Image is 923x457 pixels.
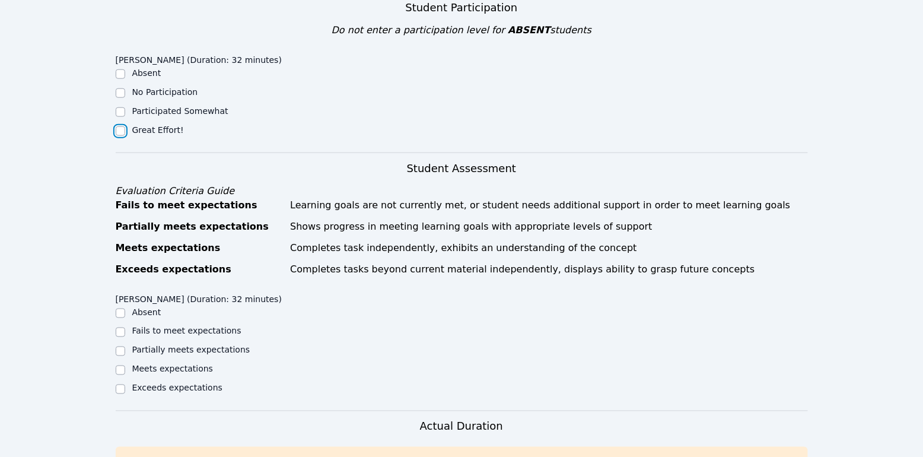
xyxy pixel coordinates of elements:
[116,241,284,255] div: Meets expectations
[290,262,807,277] div: Completes tasks beyond current material independently, displays ability to grasp future concepts
[116,198,284,212] div: Fails to meet expectations
[116,184,808,198] div: Evaluation Criteria Guide
[132,87,198,97] label: No Participation
[116,49,282,67] legend: [PERSON_NAME] (Duration: 32 minutes)
[116,220,284,234] div: Partially meets expectations
[132,307,161,317] label: Absent
[132,125,184,135] label: Great Effort!
[290,198,807,212] div: Learning goals are not currently met, or student needs additional support in order to meet learni...
[132,68,161,78] label: Absent
[290,220,807,234] div: Shows progress in meeting learning goals with appropriate levels of support
[508,24,550,36] span: ABSENT
[116,23,808,37] div: Do not enter a participation level for students
[132,383,222,393] label: Exceeds expectations
[132,106,228,116] label: Participated Somewhat
[132,345,250,355] label: Partially meets expectations
[116,160,808,177] h3: Student Assessment
[116,262,284,277] div: Exceeds expectations
[116,288,282,306] legend: [PERSON_NAME] (Duration: 32 minutes)
[290,241,807,255] div: Completes task independently, exhibits an understanding of the concept
[132,364,214,374] label: Meets expectations
[132,326,241,336] label: Fails to meet expectations
[420,418,503,435] h3: Actual Duration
